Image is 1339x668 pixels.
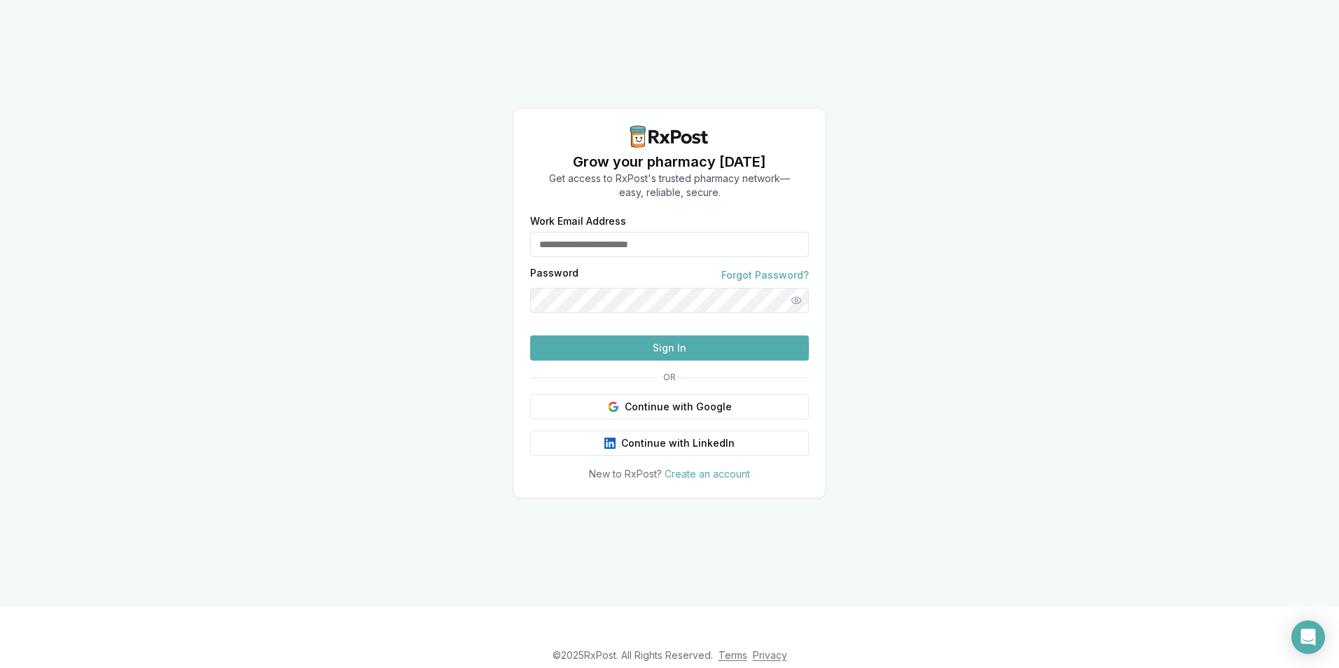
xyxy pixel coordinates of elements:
label: Password [530,268,578,282]
img: RxPost Logo [625,125,714,148]
a: Create an account [665,468,750,480]
button: Show password [784,288,809,313]
img: Google [608,401,619,412]
a: Terms [719,649,747,661]
a: Privacy [753,649,787,661]
button: Sign In [530,335,809,361]
a: Forgot Password? [721,268,809,282]
label: Work Email Address [530,216,809,226]
p: Get access to RxPost's trusted pharmacy network— easy, reliable, secure. [549,172,790,200]
span: OR [658,372,681,383]
button: Continue with LinkedIn [530,431,809,456]
div: Open Intercom Messenger [1291,620,1325,654]
span: New to RxPost? [589,468,662,480]
img: LinkedIn [604,438,616,449]
h1: Grow your pharmacy [DATE] [549,152,790,172]
button: Continue with Google [530,394,809,419]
